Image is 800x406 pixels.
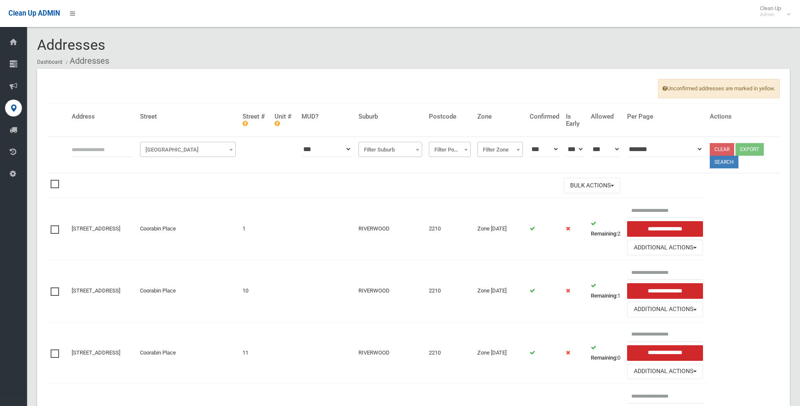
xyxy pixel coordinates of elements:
td: 1 [239,198,272,260]
h4: Address [72,113,133,120]
h4: Per Page [627,113,703,120]
h4: Street # [242,113,268,127]
td: Zone [DATE] [474,322,526,384]
td: Coorabin Place [137,260,239,322]
span: Filter Street [140,142,236,157]
td: 10 [239,260,272,322]
h4: Postcode [429,113,471,120]
a: [STREET_ADDRESS] [72,287,120,294]
td: RIVERWOOD [355,260,426,322]
a: Dashboard [37,59,62,65]
h4: Zone [477,113,523,120]
h4: MUD? [302,113,352,120]
strong: Remaining: [591,355,617,361]
span: Filter Suburb [361,144,420,156]
td: 2 [587,198,624,260]
td: RIVERWOOD [355,322,426,384]
span: Filter Postcode [429,142,471,157]
td: RIVERWOOD [355,198,426,260]
button: Search [710,156,738,168]
h4: Allowed [591,113,620,120]
span: Filter Suburb [358,142,422,157]
button: Additional Actions [627,364,703,379]
h4: Actions [710,113,776,120]
td: Coorabin Place [137,198,239,260]
h4: Street [140,113,236,120]
td: Zone [DATE] [474,260,526,322]
td: 0 [587,322,624,384]
span: Filter Street [142,144,234,156]
strong: Remaining: [591,230,617,237]
button: Additional Actions [627,302,703,317]
td: 2210 [426,322,474,384]
strong: Remaining: [591,292,617,299]
span: Filter Postcode [431,144,469,156]
span: Unconfirmed addresses are marked in yellow. [658,79,780,98]
td: Zone [DATE] [474,198,526,260]
a: [STREET_ADDRESS] [72,349,120,356]
td: Coorabin Place [137,322,239,384]
h4: Confirmed [530,113,559,120]
h4: Suburb [358,113,422,120]
h4: Is Early [566,113,584,127]
button: Bulk Actions [564,178,620,193]
span: Filter Zone [477,142,523,157]
span: Filter Zone [479,144,521,156]
small: Admin [760,11,781,18]
td: 11 [239,322,272,384]
span: Clean Up ADMIN [8,9,60,17]
a: [STREET_ADDRESS] [72,225,120,232]
h4: Unit # [275,113,295,127]
button: Additional Actions [627,240,703,255]
li: Addresses [64,53,109,69]
span: Clean Up [756,5,789,18]
td: 2210 [426,198,474,260]
td: 1 [587,260,624,322]
span: Addresses [37,36,105,53]
a: Clear [710,143,734,156]
td: 2210 [426,260,474,322]
button: Export [735,143,764,156]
